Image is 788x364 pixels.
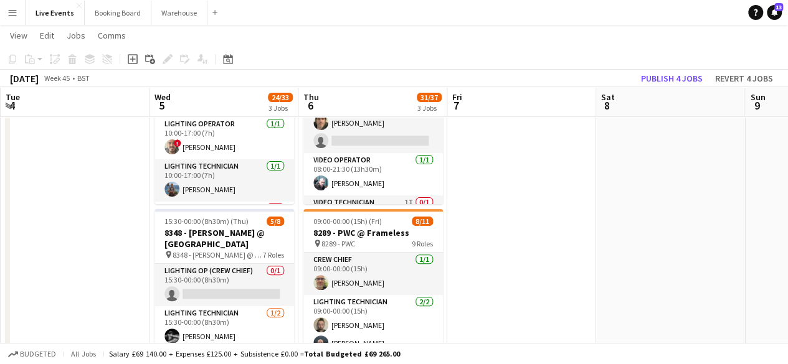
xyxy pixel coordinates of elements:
[69,349,98,358] span: All jobs
[174,139,181,147] span: !
[26,1,85,25] button: Live Events
[710,70,778,86] button: Revert 4 jobs
[164,217,249,226] span: 15:30-00:00 (8h30m) (Thu)
[5,27,32,44] a: View
[40,30,54,41] span: Edit
[20,350,56,358] span: Budgeted
[321,239,355,248] span: 8289 - PWC
[154,202,294,244] app-card-role: Sound Operator0/1
[10,72,39,85] div: [DATE]
[6,91,20,103] span: Tue
[774,3,783,11] span: 13
[10,30,27,41] span: View
[268,103,292,113] div: 3 Jobs
[303,91,319,103] span: Thu
[636,70,708,86] button: Publish 4 jobs
[412,217,433,226] span: 8/11
[154,227,294,250] h3: 8348 - [PERSON_NAME] @ [GEOGRAPHIC_DATA]
[417,93,442,102] span: 31/37
[268,93,293,102] span: 24/33
[154,91,171,103] span: Wed
[109,349,400,358] div: Salary £69 140.00 + Expenses £125.00 + Subsistence £0.00 =
[6,347,58,361] button: Budgeted
[748,98,765,113] span: 9
[767,5,782,20] a: 13
[412,239,433,248] span: 9 Roles
[173,250,263,259] span: 8348 - [PERSON_NAME] @ [GEOGRAPHIC_DATA]
[67,30,85,41] span: Jobs
[35,27,59,44] a: Edit
[41,73,72,83] span: Week 45
[153,98,171,113] span: 5
[303,253,443,295] app-card-role: Crew Chief1/109:00-00:00 (15h)[PERSON_NAME]
[303,153,443,195] app-card-role: Video Operator1/108:00-21:30 (13h30m)[PERSON_NAME]
[263,250,284,259] span: 7 Roles
[450,98,462,113] span: 7
[304,349,400,358] span: Total Budgeted £69 265.00
[154,117,294,159] app-card-role: Lighting Operator1/110:00-17:00 (7h)![PERSON_NAME]
[62,27,90,44] a: Jobs
[303,295,443,355] app-card-role: Lighting Technician2/209:00-00:00 (15h)[PERSON_NAME][PERSON_NAME]
[452,91,462,103] span: Fri
[303,195,443,238] app-card-role: Video Technician1I0/1
[599,98,615,113] span: 8
[93,27,131,44] a: Comms
[313,217,382,226] span: 09:00-00:00 (15h) (Fri)
[601,91,615,103] span: Sat
[98,30,126,41] span: Comms
[85,1,151,25] button: Booking Board
[303,227,443,238] h3: 8289 - PWC @ Frameless
[154,264,294,306] app-card-role: Lighting Op (Crew Chief)0/115:30-00:00 (8h30m)
[77,73,90,83] div: BST
[151,1,207,25] button: Warehouse
[154,159,294,202] app-card-role: Lighting Technician1/110:00-17:00 (7h)[PERSON_NAME]
[4,98,20,113] span: 4
[267,217,284,226] span: 5/8
[417,103,441,113] div: 3 Jobs
[301,98,319,113] span: 6
[750,91,765,103] span: Sun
